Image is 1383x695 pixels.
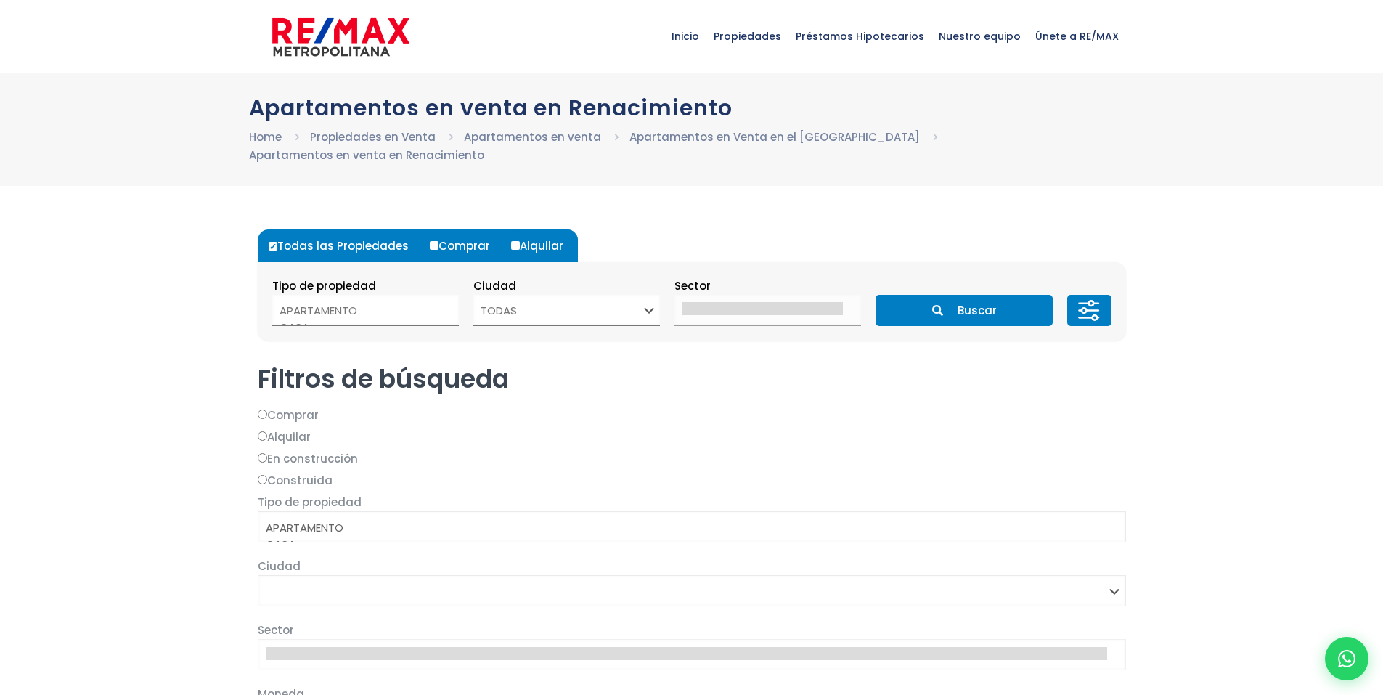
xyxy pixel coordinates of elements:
input: Comprar [258,410,267,419]
a: Propiedades en Venta [310,129,436,145]
span: Propiedades [706,15,788,58]
button: Buscar [876,295,1053,326]
option: APARTAMENTO [280,302,441,319]
option: CASA [280,319,441,336]
span: Sector [674,278,711,293]
span: Tipo de propiedad [258,495,362,510]
option: CASA [266,536,1107,553]
option: APARTAMENTO [266,519,1107,536]
label: Comprar [426,229,505,262]
label: Comprar [258,406,1126,424]
input: Todas las Propiedades [269,242,277,251]
a: Apartamentos en venta [464,129,601,145]
a: Apartamentos en Venta en el [GEOGRAPHIC_DATA] [629,129,920,145]
input: Alquilar [258,431,267,441]
img: remax-metropolitana-logo [272,15,409,59]
span: Ciudad [258,558,301,574]
span: Sector [258,622,294,638]
label: Construida [258,471,1126,489]
span: Tipo de propiedad [272,278,376,293]
span: Ciudad [473,278,516,293]
span: Préstamos Hipotecarios [788,15,931,58]
input: Comprar [430,241,438,250]
label: Alquilar [258,428,1126,446]
label: En construcción [258,450,1126,468]
input: En construcción [258,453,267,463]
span: Inicio [664,15,706,58]
label: Todas las Propiedades [265,229,423,262]
input: Construida [258,475,267,484]
h1: Apartamentos en venta en Renacimiento [249,95,1135,121]
input: Alquilar [511,241,520,250]
span: Nuestro equipo [931,15,1028,58]
a: Home [249,129,282,145]
a: Apartamentos en venta en Renacimiento [249,147,484,163]
label: Alquilar [507,229,578,262]
h2: Filtros de búsqueda [258,362,1126,395]
span: Únete a RE/MAX [1028,15,1126,58]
